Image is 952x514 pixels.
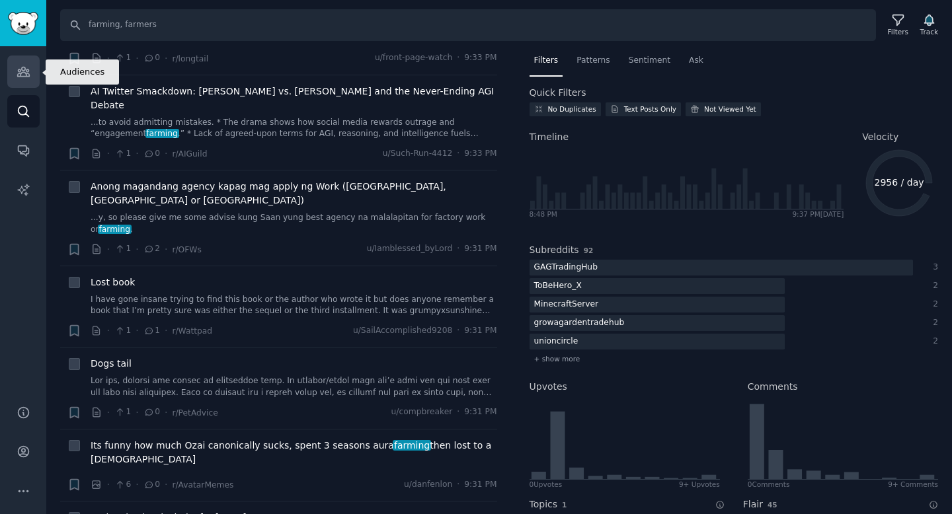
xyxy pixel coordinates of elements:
[464,148,496,160] span: 9:33 PM
[530,334,583,350] div: unioncircle
[457,325,459,337] span: ·
[530,260,602,276] div: GAGTradingHub
[367,243,453,255] span: u/Iamblessed_byLord
[530,315,629,332] div: growagardentradehub
[172,149,207,159] span: r/AIGuild
[107,406,110,420] span: ·
[457,243,459,255] span: ·
[576,55,610,67] span: Patterns
[136,406,138,420] span: ·
[143,52,160,64] span: 0
[375,52,452,64] span: u/front-page-watch
[530,278,586,295] div: ToBeHero_X
[530,130,569,144] span: Timeline
[114,52,131,64] span: 1
[165,406,167,420] span: ·
[562,501,567,509] span: 1
[98,225,132,234] span: farming
[530,380,567,394] h2: Upvotes
[107,242,110,256] span: ·
[689,55,703,67] span: Ask
[920,27,938,36] div: Track
[91,294,497,317] a: I have gone insane trying to find this book or the author who wrote it but does anyone remember a...
[391,406,453,418] span: u/compbreaker
[748,480,790,489] div: 0 Comment s
[143,325,160,337] span: 1
[107,478,110,492] span: ·
[91,439,497,466] a: Its funny how much Ozai canonically sucks, spent 3 seasons aurafarmingthen lost to a [DEMOGRAPHIC...
[888,480,938,489] div: 9+ Comments
[143,243,160,255] span: 2
[91,212,497,235] a: ...y, so please give me some advise kung Saan yung best agency na malalapitan for factory work or...
[60,9,876,41] input: Search Keyword
[530,209,557,219] div: 8:48 PM
[353,325,452,337] span: u/SailAccomplished9208
[143,406,160,418] span: 0
[629,55,670,67] span: Sentiment
[464,52,496,64] span: 9:33 PM
[464,325,496,337] span: 9:31 PM
[165,324,167,338] span: ·
[114,243,131,255] span: 1
[457,148,459,160] span: ·
[704,104,756,114] div: Not Viewed Yet
[768,501,777,509] span: 45
[165,242,167,256] span: ·
[136,324,138,338] span: ·
[393,440,431,451] span: farming
[888,27,908,36] div: Filters
[143,148,160,160] span: 0
[91,117,497,140] a: ...to avoid admitting mistakes. * The drama shows how social media rewards outrage and “engagemen...
[136,52,138,65] span: ·
[534,55,559,67] span: Filters
[114,406,131,418] span: 1
[136,478,138,492] span: ·
[464,479,496,491] span: 9:31 PM
[457,406,459,418] span: ·
[530,86,586,100] h2: Quick Filters
[927,317,939,329] div: 2
[383,148,452,160] span: u/Such-Run-4412
[916,11,943,39] button: Track
[136,147,138,161] span: ·
[530,297,604,313] div: MinecraftServer
[114,148,131,160] span: 1
[172,326,212,336] span: r/Wattpad
[927,280,939,292] div: 2
[464,406,496,418] span: 9:31 PM
[530,480,563,489] div: 0 Upvote s
[114,325,131,337] span: 1
[927,336,939,348] div: 2
[165,52,167,65] span: ·
[624,104,676,114] div: Text Posts Only
[862,130,898,144] span: Velocity
[875,177,924,188] text: 2956 / day
[464,243,496,255] span: 9:31 PM
[404,479,452,491] span: u/danfenlon
[107,52,110,65] span: ·
[172,54,208,63] span: r/longtail
[743,497,763,511] h2: Flair
[114,479,131,491] span: 6
[136,242,138,256] span: ·
[91,357,132,371] a: Dogs tail
[530,243,579,257] h2: Subreddits
[172,245,201,254] span: r/OFWs
[143,479,160,491] span: 0
[107,147,110,161] span: ·
[792,209,844,219] div: 9:37 PM [DATE]
[165,147,167,161] span: ·
[530,497,558,511] h2: Topics
[584,246,594,254] span: 92
[91,85,497,112] a: AI Twitter Smackdown: [PERSON_NAME] vs. [PERSON_NAME] and the Never-Ending AGI Debate
[91,275,135,289] a: Lost book
[107,324,110,338] span: ·
[457,479,459,491] span: ·
[927,262,939,274] div: 3
[548,104,596,114] div: No Duplicates
[91,180,497,207] a: Anong magandang agency kapag mag apply ng Work ([GEOGRAPHIC_DATA], [GEOGRAPHIC_DATA] or [GEOGRAPH...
